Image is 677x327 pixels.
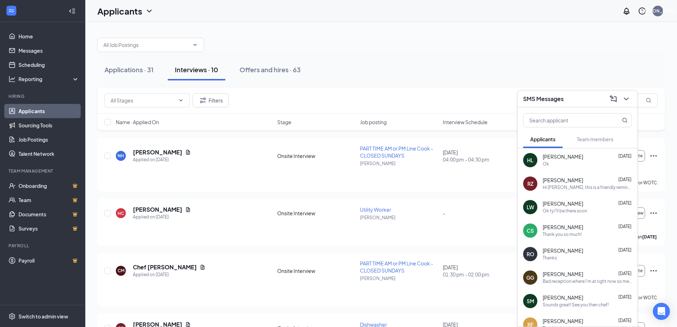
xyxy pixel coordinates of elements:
div: Team Management [9,168,78,174]
div: Hi [PERSON_NAME], this is a friendly reminder. Your interview with Hudsons Restaurant and Caterin... [543,185,632,191]
button: ComposeMessage [608,93,619,105]
input: Search applicant [523,114,608,127]
div: [DATE] [443,264,521,278]
div: Applied on [DATE] [133,156,191,163]
span: [PERSON_NAME] [543,318,583,325]
div: Open Intercom Messenger [653,303,670,320]
a: Talent Network [18,147,79,161]
svg: ComposeMessage [609,95,618,103]
svg: Ellipses [649,152,658,160]
span: Utility Worker [360,206,391,213]
div: LW [527,204,534,211]
span: Job posting [360,118,387,126]
div: Onsite Interview [277,267,356,274]
span: [PERSON_NAME] [543,294,583,301]
svg: MagnifyingGlass [646,97,651,103]
div: [PERSON_NAME] [640,8,676,14]
div: Interviews · 10 [175,65,218,74]
b: [DATE] [642,234,657,239]
a: Messages [18,43,79,58]
svg: Ellipses [649,209,658,217]
span: [PERSON_NAME] [543,177,583,184]
span: [PERSON_NAME] [543,200,583,207]
span: [DATE] [618,201,632,206]
svg: Settings [9,313,16,320]
svg: Document [185,149,191,155]
div: SM [527,297,534,305]
a: DocumentsCrown [18,207,79,221]
div: Reporting [18,75,80,83]
span: Name · Applied On [116,118,159,126]
span: [DATE] [618,318,632,323]
svg: ChevronDown [145,7,154,15]
span: [DATE] [618,295,632,300]
span: [DATE] [618,177,632,183]
span: [DATE] [618,154,632,159]
div: Switch to admin view [18,313,68,320]
div: HL [527,157,533,164]
svg: QuestionInfo [638,7,646,15]
div: Ok [543,161,549,167]
p: [PERSON_NAME] [360,275,439,281]
div: Thanks [543,255,557,261]
a: Home [18,29,79,43]
span: [PERSON_NAME] [543,271,583,278]
span: [DATE] [618,224,632,230]
h5: Chef [PERSON_NAME] [133,263,197,271]
svg: Notifications [622,7,631,15]
a: PayrollCrown [18,253,79,268]
svg: Filter [199,96,207,105]
div: Applied on [DATE] [133,213,191,221]
a: Job Postings [18,132,79,147]
div: CS [527,227,534,234]
button: Filter Filters [193,93,229,107]
a: TeamCrown [18,193,79,207]
span: 01:30 pm - 02:00 pm [443,271,521,278]
input: All Stages [111,96,175,104]
h5: [PERSON_NAME] [133,206,182,213]
div: Offers and hires · 63 [240,65,301,74]
h1: Applicants [97,5,142,17]
span: [DATE] [618,271,632,276]
a: SurveysCrown [18,221,79,236]
div: RZ [527,180,533,187]
div: Onsite Interview [277,152,356,159]
div: Thank you so much! [543,232,582,238]
div: Onsite Interview [277,210,356,217]
a: Applicants [18,104,79,118]
span: [DATE] [618,248,632,253]
svg: ChevronDown [178,97,184,103]
span: [PERSON_NAME] [543,247,583,254]
span: PART TIME AM or PM Line Cook - CLOSED SUNDAYS [360,145,433,159]
div: Applications · 31 [104,65,154,74]
div: Sounds great! See you then chef! [543,302,609,308]
div: RO [527,250,534,258]
div: Ok ty I'll be there soon [543,208,587,214]
h5: [PERSON_NAME] [133,148,182,156]
span: Applicants [530,136,555,142]
span: - [443,210,445,216]
svg: Collapse [69,7,76,15]
a: Scheduling [18,58,79,72]
svg: MagnifyingGlass [622,117,628,123]
span: Interview Schedule [443,118,488,126]
div: CM [118,268,124,274]
button: ChevronDown [620,93,632,105]
div: Applied on [DATE] [133,271,205,278]
svg: Analysis [9,75,16,83]
svg: Document [200,264,205,270]
h3: SMS Messages [523,95,564,103]
span: PART TIME AM or PM Line Cook - CLOSED SUNDAYS [360,260,433,274]
div: [DATE] [443,149,521,163]
svg: Document [185,207,191,212]
span: [PERSON_NAME] [543,224,583,231]
span: 04:00 pm - 04:30 pm [443,156,521,163]
input: All Job Postings [103,41,189,49]
svg: ChevronDown [622,95,630,103]
span: Team members [577,136,613,142]
a: OnboardingCrown [18,179,79,193]
div: Bad reception where I'm at right now so messages wouldn't send ! [543,279,632,285]
div: HC [118,210,124,216]
div: GG [526,274,534,281]
svg: WorkstreamLogo [8,7,15,14]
